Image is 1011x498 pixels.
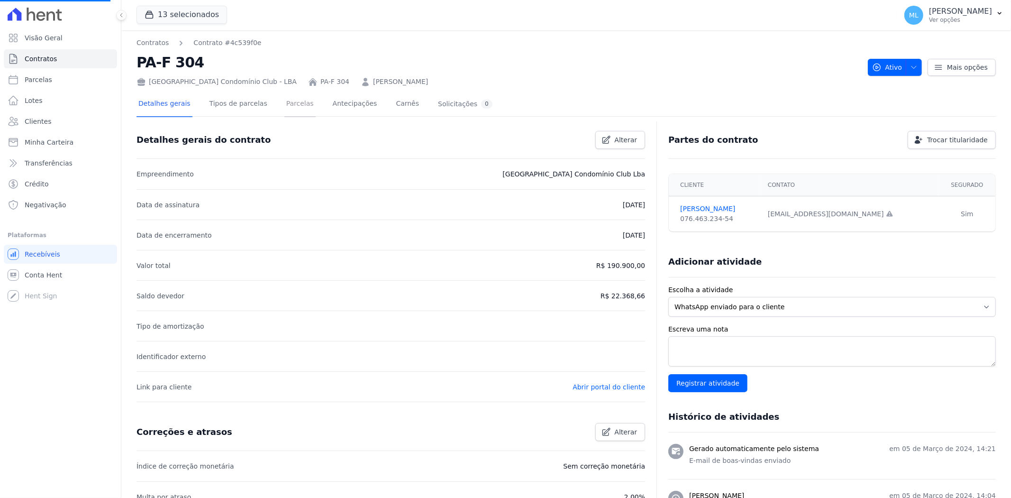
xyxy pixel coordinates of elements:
label: Escolha a atividade [668,285,996,295]
div: Plataformas [8,230,113,241]
span: Negativação [25,200,66,210]
h3: Detalhes gerais do contrato [137,134,271,146]
a: Conta Hent [4,266,117,285]
div: [EMAIL_ADDRESS][DOMAIN_NAME] [768,209,933,219]
h3: Adicionar atividade [668,256,762,267]
a: Alterar [595,423,646,441]
a: Contratos [137,38,169,48]
a: PA-F 304 [320,77,349,87]
span: Visão Geral [25,33,63,43]
p: Tipo de amortização [137,321,204,332]
input: Registrar atividade [668,374,747,392]
a: Lotes [4,91,117,110]
p: em 05 de Março de 2024, 14:21 [889,444,996,454]
a: Contratos [4,49,117,68]
a: Recebíveis [4,245,117,264]
p: Data de encerramento [137,230,212,241]
a: Parcelas [4,70,117,89]
span: Alterar [615,135,638,145]
th: Segurado [939,174,995,196]
h3: Gerado automaticamente pelo sistema [689,444,819,454]
span: Transferências [25,158,73,168]
p: Identificador externo [137,351,206,362]
th: Cliente [669,174,762,196]
span: Minha Carteira [25,138,73,147]
a: Visão Geral [4,28,117,47]
span: ML [909,12,919,18]
a: Tipos de parcelas [208,92,269,117]
h2: PA-F 304 [137,52,860,73]
span: Ativo [872,59,902,76]
p: Saldo devedor [137,290,184,302]
div: [GEOGRAPHIC_DATA] Condomínio Club - LBA [137,77,297,87]
div: 0 [481,100,492,109]
a: Parcelas [284,92,316,117]
span: Crédito [25,179,49,189]
label: Escreva uma nota [668,324,996,334]
p: R$ 190.900,00 [596,260,645,271]
p: [DATE] [623,230,645,241]
a: Crédito [4,175,117,194]
a: Detalhes gerais [137,92,192,117]
p: R$ 22.368,66 [601,290,645,302]
p: [GEOGRAPHIC_DATA] Condomínio Club Lba [502,168,645,180]
a: Alterar [595,131,646,149]
div: 076.463.234-54 [680,214,756,224]
a: Contrato #4c539f0e [193,38,261,48]
span: Mais opções [947,63,988,72]
a: Abrir portal do cliente [573,383,645,391]
a: [PERSON_NAME] [680,204,756,214]
a: Clientes [4,112,117,131]
a: Mais opções [928,59,996,76]
p: Data de assinatura [137,199,200,211]
a: Antecipações [331,92,379,117]
p: Link para cliente [137,381,191,393]
a: Minha Carteira [4,133,117,152]
a: Solicitações0 [436,92,494,117]
span: Parcelas [25,75,52,84]
button: Ativo [868,59,922,76]
nav: Breadcrumb [137,38,860,48]
a: Transferências [4,154,117,173]
p: E-mail de boas-vindas enviado [689,456,996,466]
p: Sem correção monetária [564,461,646,472]
span: Clientes [25,117,51,126]
a: Trocar titularidade [908,131,996,149]
td: Sim [939,196,995,232]
div: Solicitações [438,100,492,109]
p: [PERSON_NAME] [929,7,992,16]
span: Conta Hent [25,270,62,280]
h3: Correções e atrasos [137,426,232,438]
th: Contato [762,174,939,196]
h3: Histórico de atividades [668,411,779,423]
p: Empreendimento [137,168,194,180]
h3: Partes do contrato [668,134,758,146]
a: Carnês [394,92,421,117]
span: Recebíveis [25,249,60,259]
p: Índice de correção monetária [137,461,234,472]
a: Negativação [4,195,117,214]
button: 13 selecionados [137,6,227,24]
p: Ver opções [929,16,992,24]
span: Alterar [615,427,638,437]
nav: Breadcrumb [137,38,261,48]
button: ML [PERSON_NAME] Ver opções [897,2,1011,28]
span: Lotes [25,96,43,105]
p: Valor total [137,260,171,271]
span: Contratos [25,54,57,64]
p: [DATE] [623,199,645,211]
a: [PERSON_NAME] [373,77,428,87]
span: Trocar titularidade [927,135,988,145]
